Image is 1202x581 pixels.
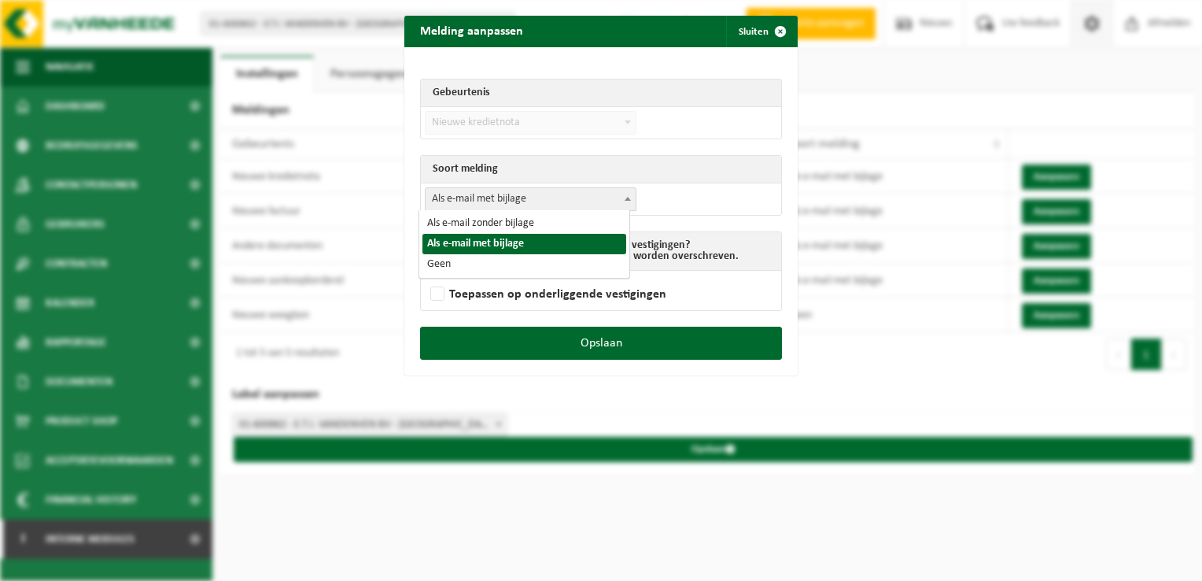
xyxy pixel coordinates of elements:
li: Geen [422,254,626,275]
span: Nieuwe kredietnota [426,112,636,134]
th: Gebeurtenis [421,80,781,107]
li: Als e-mail zonder bijlage [422,213,626,234]
li: Als e-mail met bijlage [422,234,626,254]
button: Sluiten [726,16,796,47]
span: Als e-mail met bijlage [426,188,636,210]
h2: Melding aanpassen [404,16,539,46]
span: Nieuwe kredietnota [425,111,636,135]
th: Soort melding [421,156,781,183]
label: Toepassen op onderliggende vestigingen [427,283,666,306]
button: Opslaan [420,327,782,360]
span: Als e-mail met bijlage [425,187,636,211]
